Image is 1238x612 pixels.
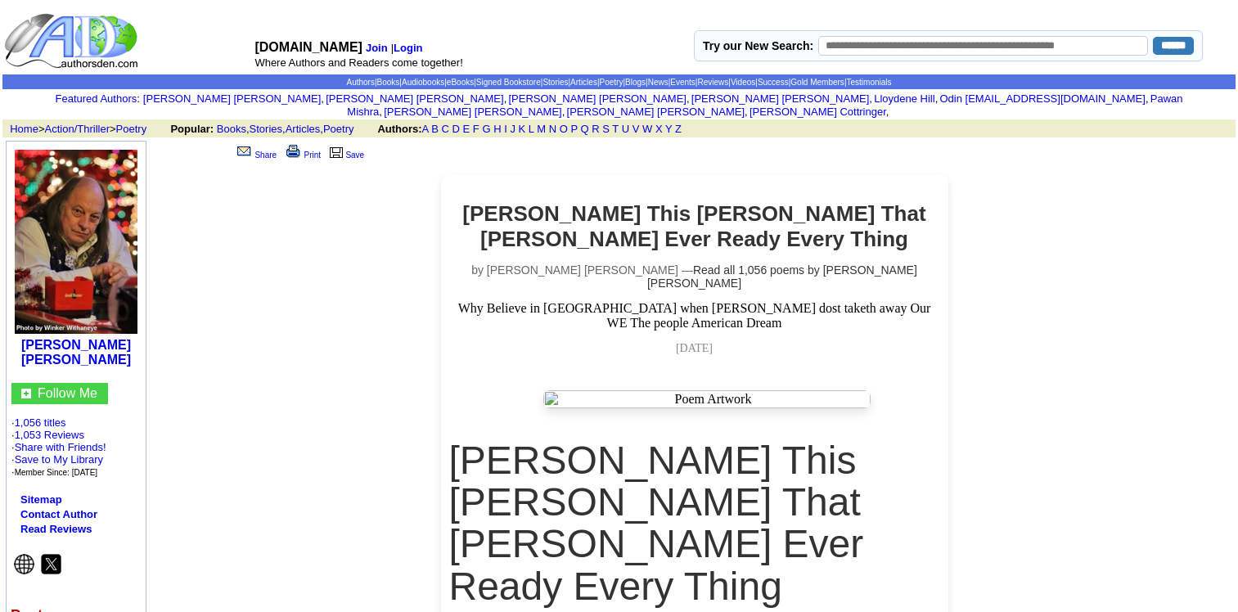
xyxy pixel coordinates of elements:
font: Where Authors and Readers come together! [254,56,462,69]
a: [PERSON_NAME] [PERSON_NAME] [384,106,561,118]
font: · · [11,416,106,478]
a: eBooks [447,78,474,87]
img: x.png [41,554,61,574]
a: A [422,123,429,135]
a: Follow Me [38,386,97,400]
a: Stories [542,78,568,87]
font: | [391,42,425,54]
a: [PERSON_NAME] [PERSON_NAME] [691,92,869,105]
a: Poetry [600,78,624,87]
img: print.gif [286,145,300,158]
a: Share [234,151,277,160]
a: Stories [250,123,282,135]
a: Save [327,151,364,160]
a: P [570,123,577,135]
p: by [PERSON_NAME] [PERSON_NAME] — [449,263,940,290]
a: [PERSON_NAME] [PERSON_NAME] [509,92,687,105]
a: Read Reviews [20,523,92,535]
img: Poem Artwork [543,390,871,408]
a: Sitemap [20,493,62,506]
img: 5012.jpg [15,150,137,334]
a: Books [377,78,400,87]
label: Try our New Search: [703,39,813,52]
font: i [382,108,384,117]
a: Blogs [625,78,646,87]
a: Events [670,78,696,87]
a: C [441,123,448,135]
img: share_page.gif [237,145,251,158]
a: Books [217,123,246,135]
b: Popular: [170,123,214,135]
a: O [560,123,568,135]
a: U [622,123,629,135]
a: Videos [731,78,755,87]
a: T [612,123,619,135]
a: Signed Bookstore [476,78,541,87]
font: i [748,108,750,117]
a: Audiobooks [402,78,444,87]
a: H [493,123,501,135]
font: , , , [170,123,696,135]
a: S [602,123,610,135]
a: J [510,123,515,135]
a: D [452,123,459,135]
a: B [431,123,439,135]
a: Articles [286,123,321,135]
a: N [549,123,556,135]
a: K [519,123,526,135]
a: I [504,123,507,135]
a: 1,053 Reviews [15,429,84,441]
a: Poetry [323,123,354,135]
a: Articles [570,78,597,87]
img: logo_ad.gif [4,12,142,70]
a: Q [580,123,588,135]
a: [PERSON_NAME] [PERSON_NAME] [326,92,503,105]
a: V [633,123,640,135]
a: L [529,123,534,135]
font: i [565,108,566,117]
a: [PERSON_NAME] [PERSON_NAME] [143,92,321,105]
a: W [642,123,652,135]
a: Odin [EMAIL_ADDRESS][DOMAIN_NAME] [939,92,1145,105]
a: Y [665,123,672,135]
font: > > [4,123,167,135]
font: i [938,95,939,104]
font: i [506,95,508,104]
a: Pawan Mishra [347,92,1182,118]
a: [PERSON_NAME] [PERSON_NAME] [567,106,745,118]
center: Why Believe in [GEOGRAPHIC_DATA] when [PERSON_NAME] dost taketh away Our WE The people American D... [449,201,940,425]
b: Authors: [377,123,421,135]
a: Print [283,151,321,160]
a: [PERSON_NAME] Cottringer [750,106,886,118]
font: , , , , , , , , , , [143,92,1183,118]
a: Z [675,123,682,135]
a: Join [366,42,388,54]
font: : [55,92,139,105]
font: [DOMAIN_NAME] [254,40,362,54]
a: Home [10,123,38,135]
a: News [648,78,669,87]
a: Share with Friends! [15,441,106,453]
a: Authors [346,78,374,87]
a: [PERSON_NAME] [PERSON_NAME] [21,338,131,367]
font: i [872,95,874,104]
a: Contact Author [20,508,97,520]
a: G [482,123,490,135]
a: Poetry [116,123,147,135]
img: gc.jpg [21,389,31,398]
font: Member Since: [DATE] [15,468,98,477]
a: Testimonials [846,78,891,87]
h2: [PERSON_NAME] This [PERSON_NAME] That [PERSON_NAME] Ever Ready Every Thing [449,201,940,252]
font: i [690,95,691,104]
img: website.png [14,554,34,574]
font: · · · [11,441,106,478]
a: Reviews [697,78,728,87]
a: X [655,123,663,135]
a: Login [394,42,422,54]
a: M [537,123,546,135]
a: Featured Authors [55,92,137,105]
a: Read all 1,056 poems by [PERSON_NAME] [PERSON_NAME] [647,263,917,290]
